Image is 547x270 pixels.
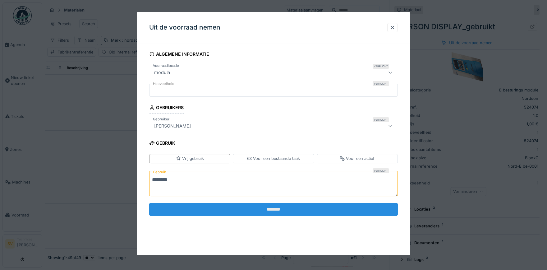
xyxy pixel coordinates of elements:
[149,103,184,114] div: Gebruikers
[152,117,171,122] label: Gebruiker
[149,49,209,60] div: Algemene informatie
[149,24,220,31] h3: Uit de voorraad nemen
[152,168,167,176] label: Gebruik
[373,168,389,173] div: Verplicht
[152,81,176,86] label: Hoeveelheid
[152,122,193,130] div: [PERSON_NAME]
[152,69,172,76] div: modula
[176,156,204,161] div: Vrij gebruik
[149,138,175,149] div: Gebruik
[373,81,389,86] div: Verplicht
[373,64,389,69] div: Verplicht
[152,63,180,68] label: Voorraadlocatie
[373,117,389,122] div: Verplicht
[247,156,300,161] div: Voor een bestaande taak
[340,156,375,161] div: Voor een actief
